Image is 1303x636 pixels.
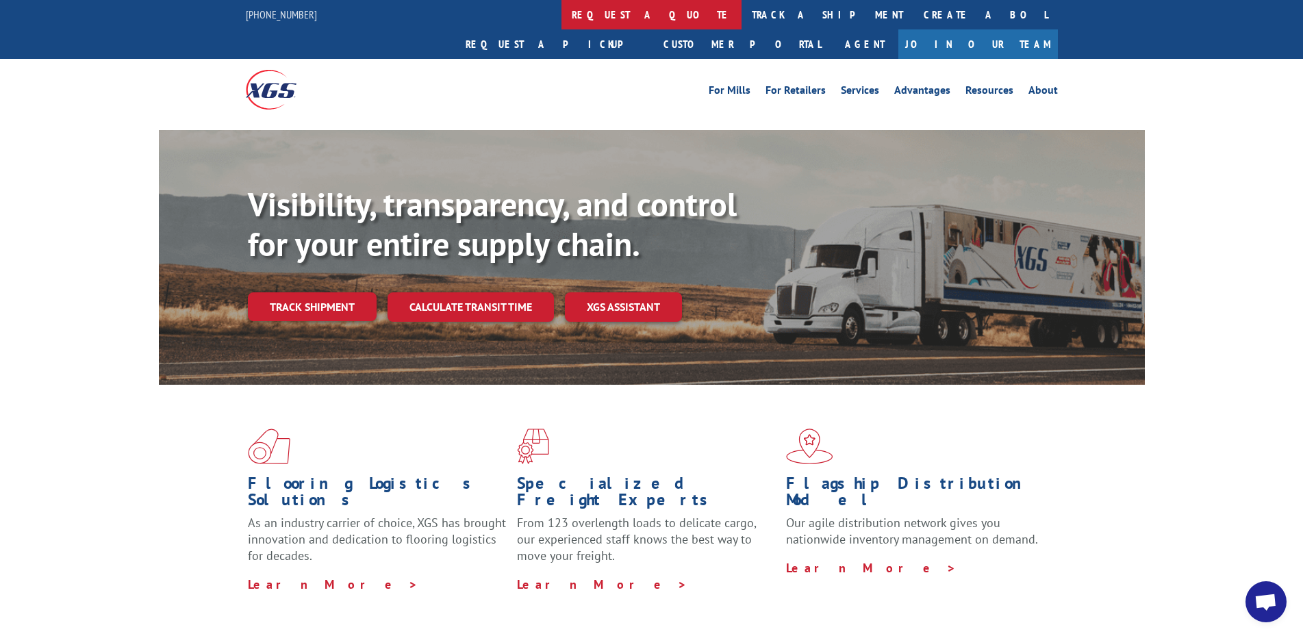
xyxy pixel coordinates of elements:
[786,515,1038,547] span: Our agile distribution network gives you nationwide inventory management on demand.
[517,475,776,515] h1: Specialized Freight Experts
[248,515,506,563] span: As an industry carrier of choice, XGS has brought innovation and dedication to flooring logistics...
[248,429,290,464] img: xgs-icon-total-supply-chain-intelligence-red
[517,429,549,464] img: xgs-icon-focused-on-flooring-red
[766,85,826,100] a: For Retailers
[898,29,1058,59] a: Join Our Team
[1028,85,1058,100] a: About
[388,292,554,322] a: Calculate transit time
[565,292,682,322] a: XGS ASSISTANT
[1245,581,1287,622] div: Open chat
[831,29,898,59] a: Agent
[246,8,317,21] a: [PHONE_NUMBER]
[653,29,831,59] a: Customer Portal
[248,576,418,592] a: Learn More >
[517,576,687,592] a: Learn More >
[965,85,1013,100] a: Resources
[248,475,507,515] h1: Flooring Logistics Solutions
[786,560,957,576] a: Learn More >
[786,475,1045,515] h1: Flagship Distribution Model
[248,183,737,265] b: Visibility, transparency, and control for your entire supply chain.
[517,515,776,576] p: From 123 overlength loads to delicate cargo, our experienced staff knows the best way to move you...
[894,85,950,100] a: Advantages
[455,29,653,59] a: Request a pickup
[709,85,750,100] a: For Mills
[786,429,833,464] img: xgs-icon-flagship-distribution-model-red
[248,292,377,321] a: Track shipment
[841,85,879,100] a: Services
